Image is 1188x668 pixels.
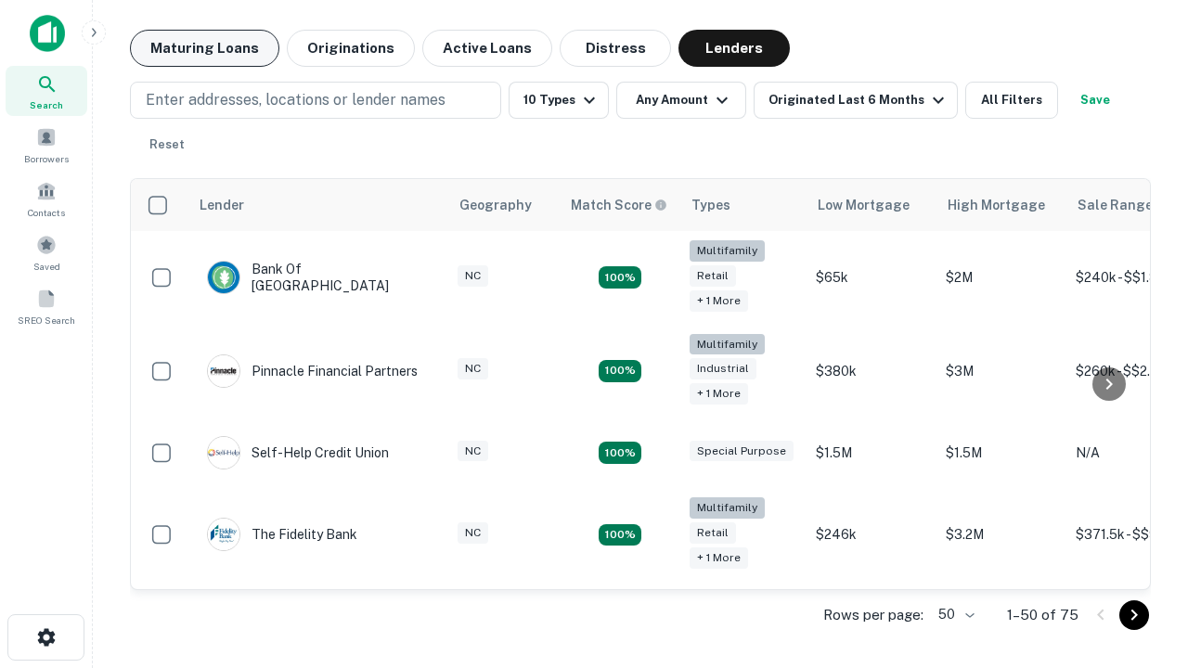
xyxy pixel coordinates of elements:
[6,227,87,277] a: Saved
[599,360,641,382] div: Matching Properties: 14, hasApolloMatch: undefined
[936,488,1066,582] td: $3.2M
[768,89,949,111] div: Originated Last 6 Months
[690,441,794,462] div: Special Purpose
[207,261,430,294] div: Bank Of [GEOGRAPHIC_DATA]
[599,266,641,289] div: Matching Properties: 17, hasApolloMatch: undefined
[616,82,746,119] button: Any Amount
[6,66,87,116] a: Search
[599,524,641,546] div: Matching Properties: 10, hasApolloMatch: undefined
[690,265,736,287] div: Retail
[678,30,790,67] button: Lenders
[690,290,748,312] div: + 1 more
[207,436,389,469] div: Self-help Credit Union
[1078,194,1153,216] div: Sale Range
[680,179,807,231] th: Types
[130,82,501,119] button: Enter addresses, locations or lender names
[560,30,671,67] button: Distress
[28,205,65,220] span: Contacts
[807,488,936,582] td: $246k
[208,519,239,550] img: picture
[458,522,488,544] div: NC
[200,194,244,216] div: Lender
[690,358,756,379] div: Industrial
[690,383,748,405] div: + 1 more
[509,82,609,119] button: 10 Types
[146,89,445,111] p: Enter addresses, locations or lender names
[1065,82,1125,119] button: Save your search to get updates of matches that match your search criteria.
[936,179,1066,231] th: High Mortgage
[936,325,1066,418] td: $3M
[6,281,87,331] a: SREO Search
[691,194,730,216] div: Types
[207,354,418,388] div: Pinnacle Financial Partners
[599,442,641,464] div: Matching Properties: 11, hasApolloMatch: undefined
[458,358,488,379] div: NC
[818,194,910,216] div: Low Mortgage
[30,97,63,112] span: Search
[690,334,765,355] div: Multifamily
[30,15,65,52] img: capitalize-icon.png
[948,194,1045,216] div: High Mortgage
[33,259,60,274] span: Saved
[690,240,765,262] div: Multifamily
[1095,520,1188,609] iframe: Chat Widget
[24,151,69,166] span: Borrowers
[137,126,197,163] button: Reset
[571,195,664,215] h6: Match Score
[6,173,87,224] a: Contacts
[422,30,552,67] button: Active Loans
[690,522,736,544] div: Retail
[208,355,239,387] img: picture
[807,417,936,488] td: $1.5M
[6,120,87,170] a: Borrowers
[965,82,1058,119] button: All Filters
[823,604,923,626] p: Rows per page:
[287,30,415,67] button: Originations
[690,497,765,519] div: Multifamily
[207,518,357,551] div: The Fidelity Bank
[931,601,977,628] div: 50
[130,30,279,67] button: Maturing Loans
[936,417,1066,488] td: $1.5M
[807,179,936,231] th: Low Mortgage
[571,195,667,215] div: Capitalize uses an advanced AI algorithm to match your search with the best lender. The match sco...
[807,325,936,418] td: $380k
[458,265,488,287] div: NC
[807,231,936,325] td: $65k
[188,179,448,231] th: Lender
[458,441,488,462] div: NC
[208,262,239,293] img: picture
[936,231,1066,325] td: $2M
[208,437,239,469] img: picture
[754,82,958,119] button: Originated Last 6 Months
[18,313,75,328] span: SREO Search
[1119,600,1149,630] button: Go to next page
[1007,604,1078,626] p: 1–50 of 75
[690,547,748,569] div: + 1 more
[448,179,560,231] th: Geography
[560,179,680,231] th: Capitalize uses an advanced AI algorithm to match your search with the best lender. The match sco...
[459,194,532,216] div: Geography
